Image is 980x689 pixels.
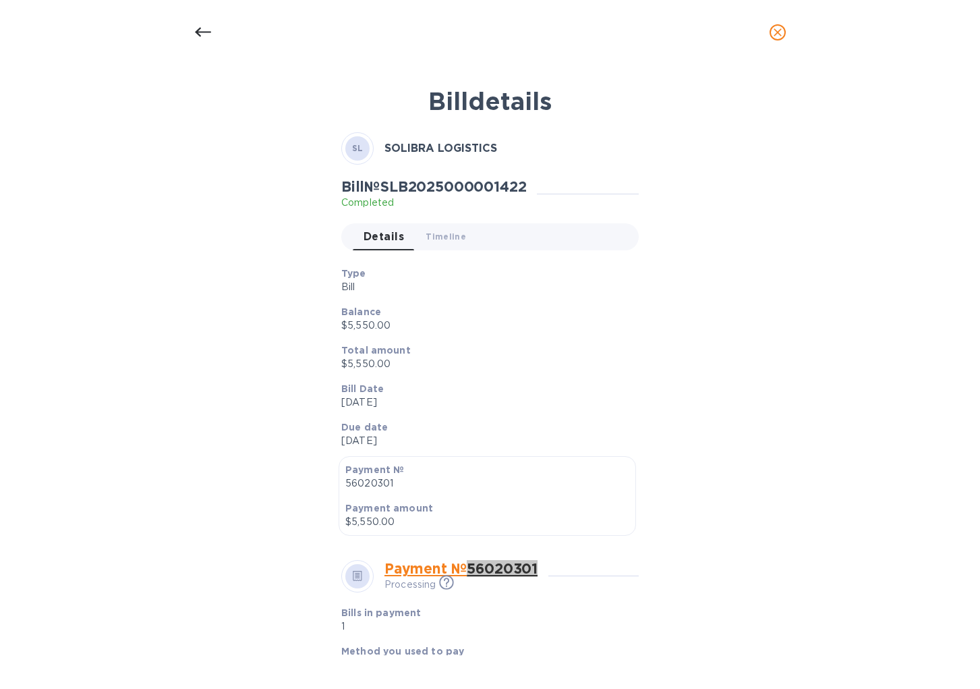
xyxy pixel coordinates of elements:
[341,619,532,634] p: 1
[341,646,464,657] b: Method you used to pay
[761,16,794,49] button: close
[428,86,552,116] b: Bill details
[384,578,436,592] p: Processing
[341,319,628,333] p: $5,550.00
[341,306,381,317] b: Balance
[341,383,384,394] b: Bill Date
[341,434,628,448] p: [DATE]
[345,464,404,475] b: Payment №
[341,280,628,294] p: Bill
[341,422,388,433] b: Due date
[384,142,497,155] b: SOLIBRA LOGISTICS
[341,196,526,210] p: Completed
[352,143,364,153] b: SL
[341,345,411,356] b: Total amount
[426,229,466,244] span: Timeline
[345,515,629,529] p: $5,550.00
[341,395,628,410] p: [DATE]
[341,357,628,371] p: $5,550.00
[341,178,526,195] h2: Bill № SLB2025000001422
[384,560,538,577] a: Payment № 56020301
[345,503,433,514] b: Payment amount
[364,227,404,246] span: Details
[341,607,421,618] b: Bills in payment
[341,268,366,279] b: Type
[345,476,629,491] p: 56020301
